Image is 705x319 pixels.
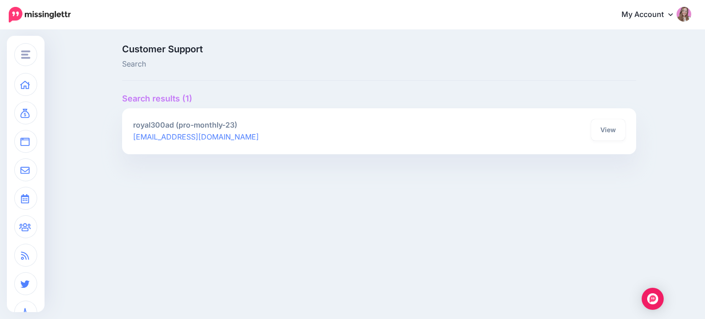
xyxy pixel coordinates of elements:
span: Customer Support [122,45,460,54]
h4: Search results (1) [122,94,636,104]
div: Open Intercom Messenger [642,288,664,310]
a: [EMAIL_ADDRESS][DOMAIN_NAME] [133,132,259,141]
span: Search [122,58,460,70]
a: My Account [612,4,691,26]
img: Missinglettr [9,7,71,22]
b: royal300ad (pro-monthly-23) [133,120,237,129]
img: menu.png [21,50,30,59]
a: View [591,119,625,140]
